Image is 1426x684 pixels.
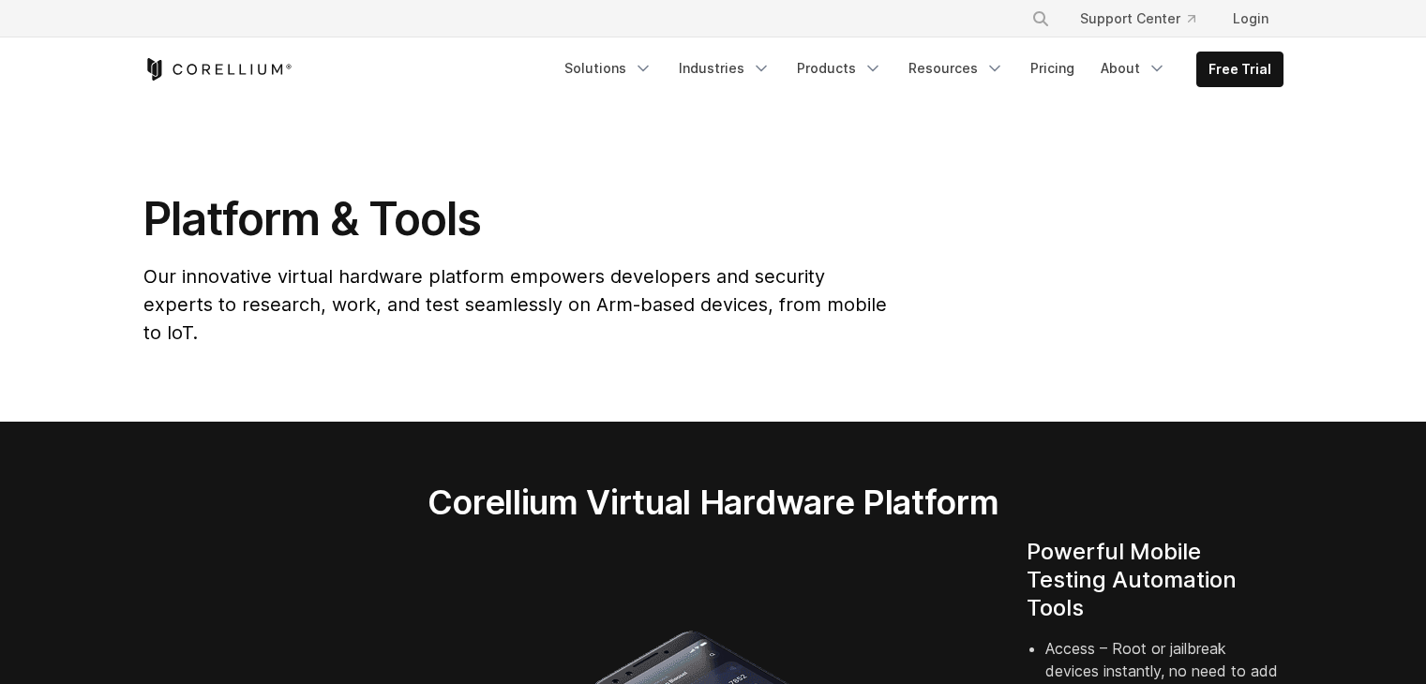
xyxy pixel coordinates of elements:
h4: Powerful Mobile Testing Automation Tools [1027,538,1283,622]
h2: Corellium Virtual Hardware Platform [339,482,1087,523]
a: Pricing [1019,52,1086,85]
div: Navigation Menu [1009,2,1283,36]
a: About [1089,52,1178,85]
div: Navigation Menu [553,52,1283,87]
a: Solutions [553,52,664,85]
a: Resources [897,52,1015,85]
span: Our innovative virtual hardware platform empowers developers and security experts to research, wo... [143,265,887,344]
h1: Platform & Tools [143,191,891,247]
a: Support Center [1065,2,1210,36]
a: Login [1218,2,1283,36]
a: Industries [668,52,782,85]
a: Products [786,52,893,85]
button: Search [1024,2,1058,36]
a: Corellium Home [143,58,293,81]
a: Free Trial [1197,52,1283,86]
